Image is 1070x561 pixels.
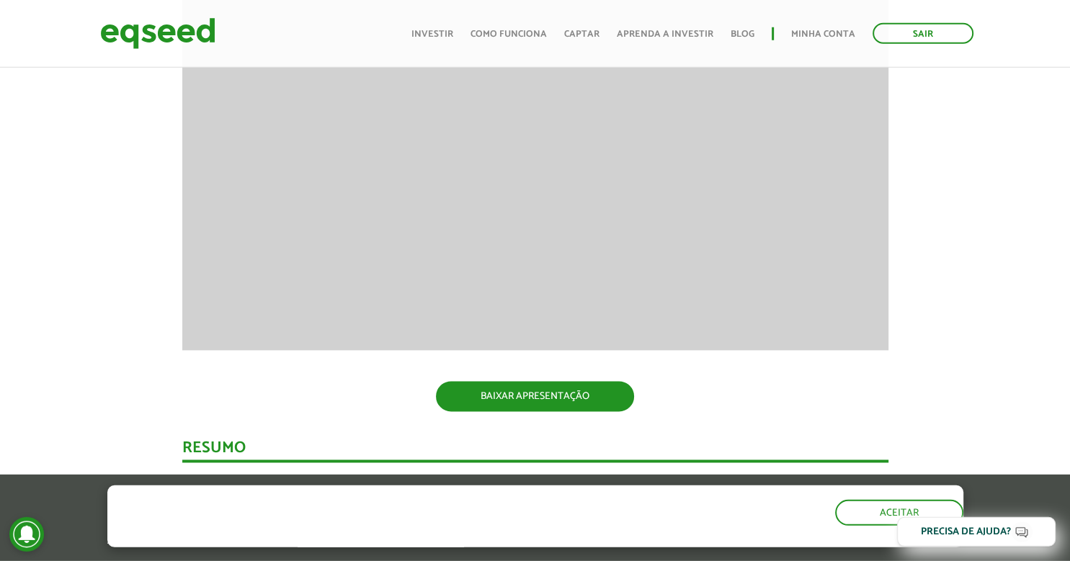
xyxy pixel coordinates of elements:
[100,14,215,53] img: EqSeed
[873,23,973,44] a: Sair
[791,30,855,39] a: Minha conta
[471,30,547,39] a: Como funciona
[182,441,888,463] div: Resumo
[564,30,599,39] a: Captar
[298,535,464,547] a: política de privacidade e de cookies
[436,382,634,412] a: BAIXAR APRESENTAÇÃO
[107,485,621,530] h5: O site da EqSeed utiliza cookies para melhorar sua navegação.
[835,500,963,526] button: Aceitar
[731,30,754,39] a: Blog
[411,30,453,39] a: Investir
[617,30,713,39] a: Aprenda a investir
[107,534,621,547] p: Ao clicar em "aceitar", você aceita nossa .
